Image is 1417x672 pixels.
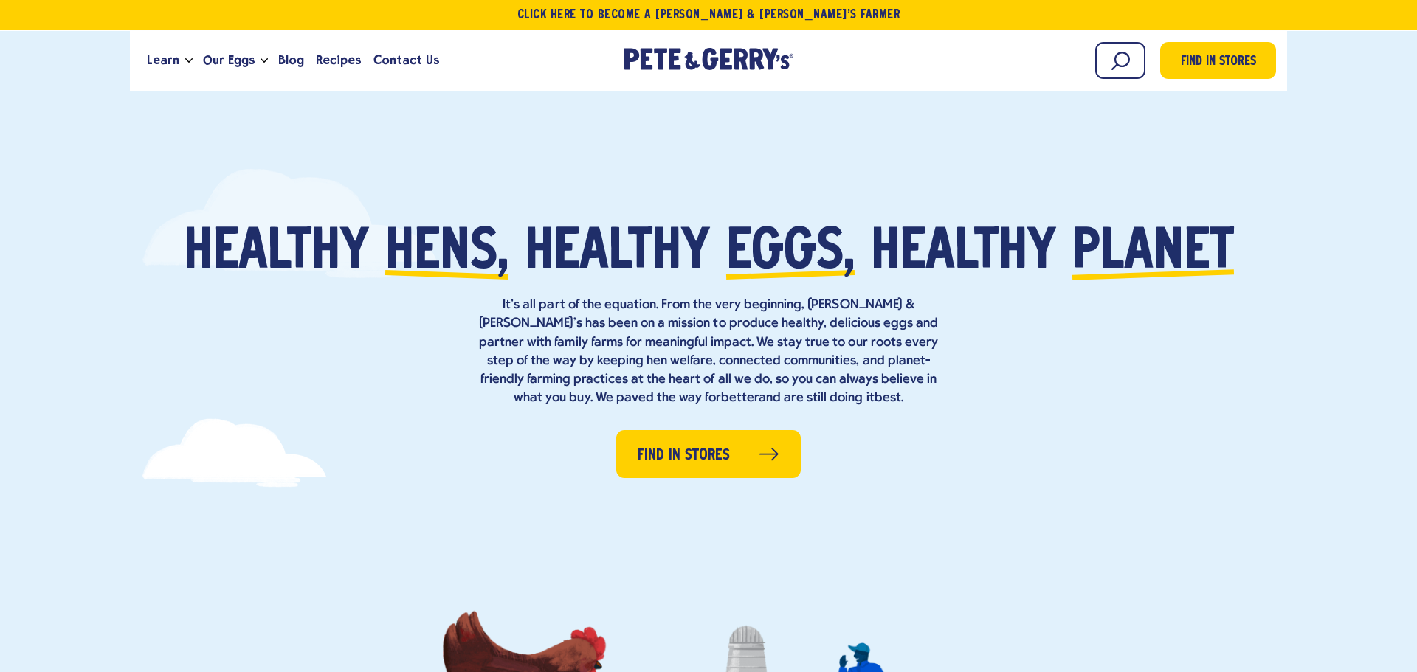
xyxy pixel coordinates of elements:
button: Open the dropdown menu for Our Eggs [261,58,268,63]
a: Find in Stores [1160,42,1276,79]
strong: better [721,391,759,405]
a: Our Eggs [197,41,261,80]
a: Contact Us [368,41,445,80]
span: Our Eggs [203,51,255,69]
span: Contact Us [373,51,439,69]
span: Healthy [184,226,369,281]
input: Search [1095,42,1145,79]
span: Learn [147,51,179,69]
a: Recipes [310,41,367,80]
span: Blog [278,51,304,69]
strong: best [875,391,901,405]
span: eggs, [726,226,855,281]
p: It’s all part of the equation. From the very beginning, [PERSON_NAME] & [PERSON_NAME]’s has been ... [472,296,945,407]
span: Find in Stores [638,444,730,467]
a: Learn [141,41,185,80]
a: Find in Stores [616,430,801,478]
span: hens, [385,226,508,281]
span: healthy [525,226,710,281]
span: Recipes [316,51,361,69]
span: Find in Stores [1181,52,1256,72]
button: Open the dropdown menu for Learn [185,58,193,63]
a: Blog [272,41,310,80]
span: healthy [871,226,1056,281]
span: planet [1072,226,1234,281]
